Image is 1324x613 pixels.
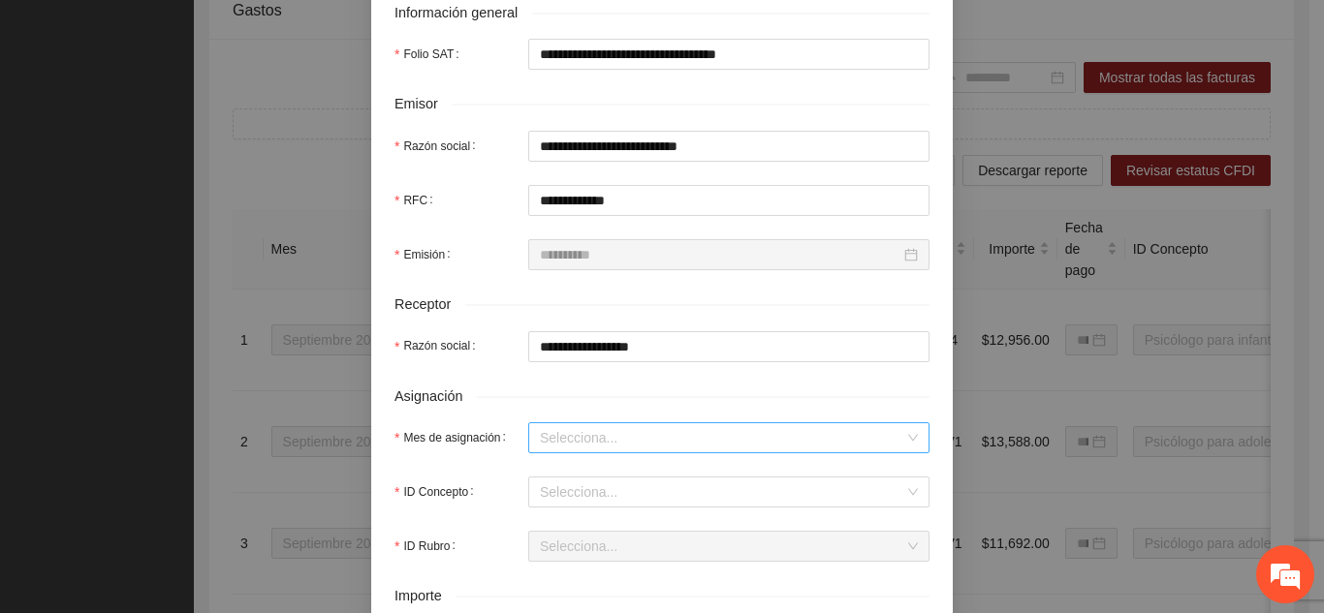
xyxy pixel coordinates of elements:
div: Comparta su valoración y comentarios [35,282,344,298]
span: Emisor [394,93,452,115]
input: Razón social: [528,131,930,162]
span: Asignación [394,385,477,408]
input: Folio SAT: [528,39,930,70]
label: Mes de asignación: [394,422,514,453]
label: ID Rubro: [394,531,463,562]
em: Cerrar [340,261,362,282]
span: Satisfecho [229,308,259,336]
label: ID Concepto: [394,476,482,507]
input: Emisión: [540,244,900,265]
span: Importe [394,585,456,607]
label: Razón social: [394,131,484,162]
input: Razón social: [528,331,930,362]
div: Su sesión de chat ha terminado. Si desea continuar el chat, [44,379,335,492]
input: RFC: [528,185,930,216]
label: Folio SAT: [394,39,467,70]
label: Emisión: [394,239,457,270]
span: Información general [394,2,532,24]
label: Razón social: [394,331,484,362]
a: Enviar esta transcripción por correo electrónico [68,450,312,485]
div: Califique esta sesión de soporte como Triste/Neutral/Feliz [35,346,344,388]
div: Minimizar ventana de chat en vivo [318,10,364,56]
span: Receptor [394,293,465,316]
input: ID Concepto: [540,477,904,506]
div: [PERSON_NAME] ha terminado esta sesión de chat 12:13 PM [44,215,335,250]
span: Neutro [174,308,205,336]
div: 11:56 AM [25,138,168,196]
div: Josselin Bravo [85,95,310,119]
span: Triste [120,308,150,336]
a: haga clic aquí. [198,405,291,420]
span: muchas gracias:) ¡Igualmente! [39,145,154,188]
label: RFC: [394,185,440,216]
